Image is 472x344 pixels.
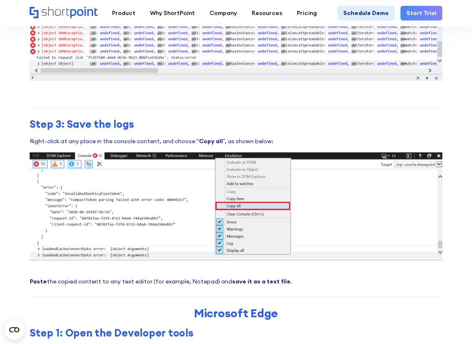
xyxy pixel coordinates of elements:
[232,278,291,285] strong: save it as a text file
[105,6,143,20] a: Product
[30,278,47,285] strong: Paste
[30,277,443,286] p: the copied content to any text editor (for example, Notepad) and .
[401,6,442,20] a: Start Trial
[79,306,393,320] h2: Microsoft Edge
[202,6,245,20] a: Company
[30,118,443,130] h3: Step 3: Save the logs
[150,9,195,18] div: Why ShortPoint
[209,9,237,18] div: Company
[30,137,443,146] p: Right-click at any place in the console content, and choose " ", as shown below:
[30,327,443,339] h3: Step 1: Open the Developer tools
[245,6,290,20] a: Resources
[297,9,317,18] div: Pricing
[30,7,98,19] a: Home
[252,9,282,18] div: Resources
[4,320,24,340] button: Open CMP widget
[199,137,223,145] strong: Copy all
[112,9,135,18] div: Product
[321,247,472,344] iframe: Chat Widget
[337,6,395,20] a: Schedule Demo
[290,6,324,20] a: Pricing
[143,6,202,20] a: Why ShortPoint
